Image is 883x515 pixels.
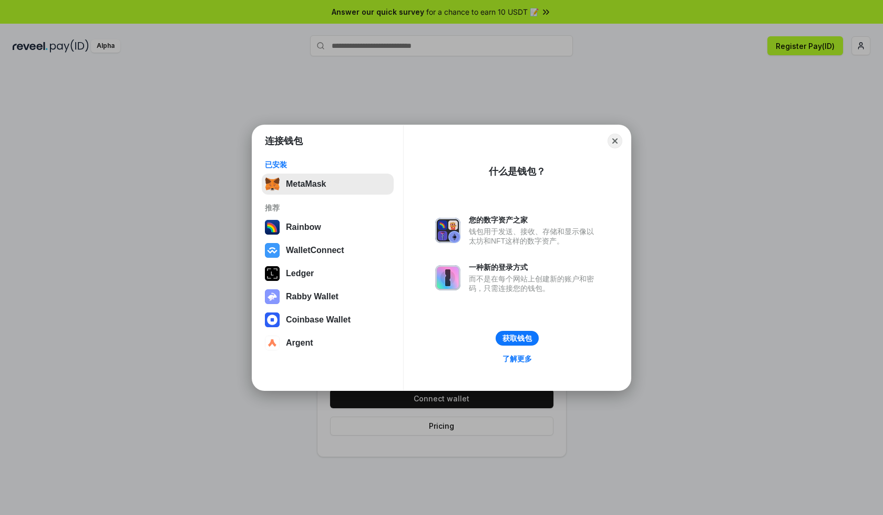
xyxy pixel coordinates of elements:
[286,315,351,325] div: Coinbase Wallet
[265,243,280,258] img: svg+xml,%3Csvg%20width%3D%2228%22%20height%3D%2228%22%20viewBox%3D%220%200%2028%2028%22%20fill%3D...
[265,266,280,281] img: svg+xml,%3Csvg%20xmlns%3D%22http%3A%2F%2Fwww.w3.org%2F2000%2Fsvg%22%20width%3D%2228%22%20height%3...
[286,338,313,348] div: Argent
[262,332,394,354] button: Argent
[262,263,394,284] button: Ledger
[265,160,391,169] div: 已安装
[469,215,599,225] div: 您的数字资产之家
[265,203,391,213] div: 推荐
[265,336,280,350] img: svg+xml,%3Csvg%20width%3D%2228%22%20height%3D%2228%22%20viewBox%3D%220%200%2028%2028%22%20fill%3D...
[469,274,599,293] div: 而不是在每个网站上创建新的账户和密码，只需连接您的钱包。
[286,179,326,189] div: MetaMask
[502,354,532,363] div: 了解更多
[489,165,546,178] div: 什么是钱包？
[265,135,303,147] h1: 连接钱包
[469,227,599,246] div: 钱包用于发送、接收、存储和显示像以太坊和NFT这样的数字资产。
[286,223,321,232] div: Rainbow
[502,334,532,343] div: 获取钱包
[286,269,314,278] div: Ledger
[435,265,460,290] img: svg+xml,%3Csvg%20xmlns%3D%22http%3A%2F%2Fwww.w3.org%2F2000%2Fsvg%22%20fill%3D%22none%22%20viewBox...
[262,240,394,261] button: WalletConnect
[265,289,280,304] img: svg+xml,%3Csvg%20xmlns%3D%22http%3A%2F%2Fwww.w3.org%2F2000%2Fsvg%22%20fill%3D%22none%22%20viewBox...
[496,331,539,346] button: 获取钱包
[262,286,394,307] button: Rabby Wallet
[262,217,394,238] button: Rainbow
[286,246,344,255] div: WalletConnect
[265,220,280,235] img: svg+xml,%3Csvg%20width%3D%22120%22%20height%3D%22120%22%20viewBox%3D%220%200%20120%20120%22%20fil...
[496,352,538,366] a: 了解更多
[265,177,280,191] img: svg+xml,%3Csvg%20fill%3D%22none%22%20height%3D%2233%22%20viewBox%3D%220%200%2035%2033%22%20width%...
[265,312,280,327] img: svg+xml,%3Csvg%20width%3D%2228%22%20height%3D%2228%22%20viewBox%3D%220%200%2028%2028%22%20fill%3D...
[608,134,622,148] button: Close
[286,292,338,301] div: Rabby Wallet
[469,262,599,272] div: 一种新的登录方式
[262,309,394,330] button: Coinbase Wallet
[435,218,460,243] img: svg+xml,%3Csvg%20xmlns%3D%22http%3A%2F%2Fwww.w3.org%2F2000%2Fsvg%22%20fill%3D%22none%22%20viewBox...
[262,174,394,195] button: MetaMask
